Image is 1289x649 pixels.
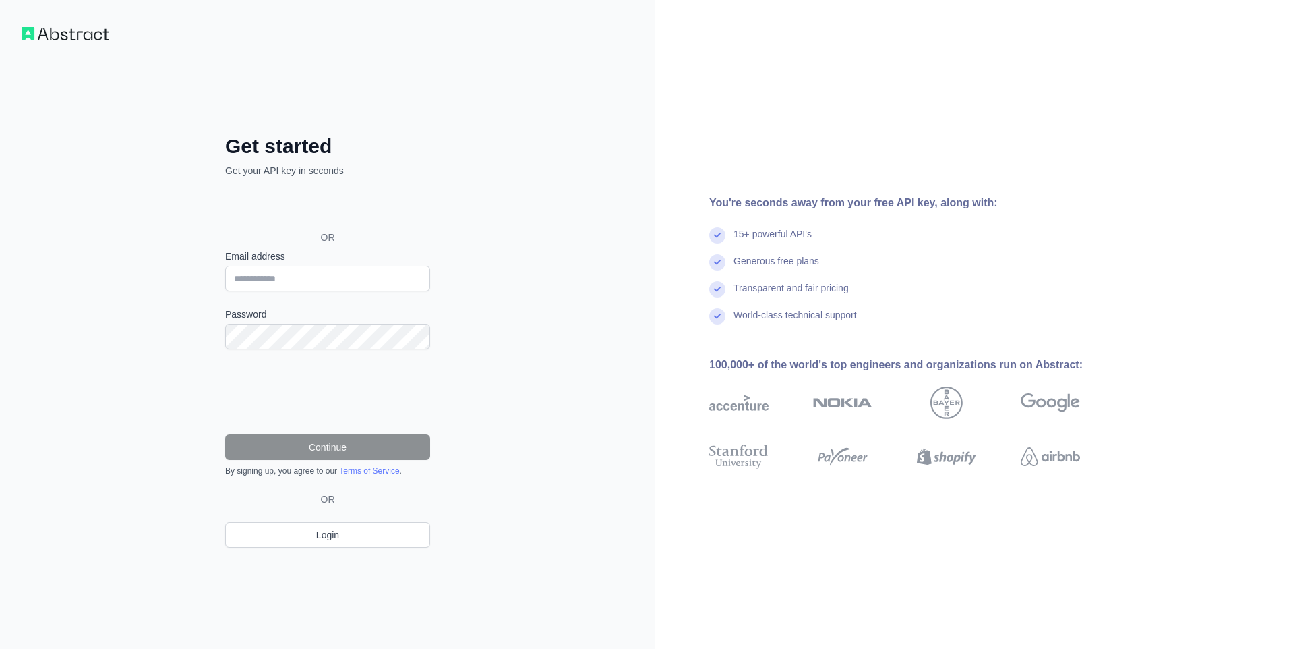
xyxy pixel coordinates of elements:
[709,227,725,244] img: check mark
[225,308,430,321] label: Password
[22,27,109,40] img: Workflow
[733,281,849,308] div: Transparent and fair pricing
[225,434,430,460] button: Continue
[225,522,430,548] a: Login
[316,492,340,506] span: OR
[339,466,399,476] a: Terms of Service
[733,254,819,281] div: Generous free plans
[733,227,812,254] div: 15+ powerful API's
[225,250,430,263] label: Email address
[225,134,430,159] h2: Get started
[813,387,872,419] img: nokia
[813,442,872,472] img: payoneer
[709,387,769,419] img: accenture
[709,357,1123,373] div: 100,000+ of the world's top engineers and organizations run on Abstract:
[709,281,725,298] img: check mark
[733,308,857,335] div: World-class technical support
[930,387,963,419] img: bayer
[1021,387,1080,419] img: google
[225,366,430,418] iframe: reCAPTCHA
[709,442,769,472] img: stanford university
[1021,442,1080,472] img: airbnb
[225,164,430,177] p: Get your API key in seconds
[709,254,725,271] img: check mark
[709,195,1123,211] div: You're seconds away from your free API key, along with:
[218,192,434,222] iframe: Sign in with Google Button
[917,442,976,472] img: shopify
[310,231,346,244] span: OR
[225,465,430,476] div: By signing up, you agree to our .
[709,308,725,324] img: check mark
